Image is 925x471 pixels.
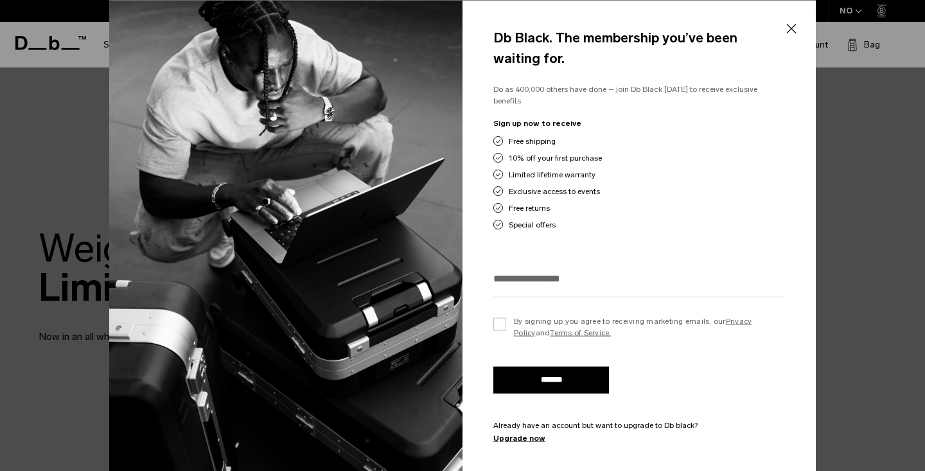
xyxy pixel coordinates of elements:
[509,185,600,197] span: Exclusive access to events
[493,432,785,443] a: Upgrade now
[493,315,785,338] label: By signing up you agree to receiving marketing emails, our and
[493,117,785,129] p: Sign up now to receive
[493,419,785,431] p: Already have an account but want to upgrade to Db black?
[493,84,785,107] p: Do as 400,000 others have done – join Db Black [DATE] to receive exclusive benefits.
[550,328,611,337] a: Terms of Service.
[509,202,550,213] span: Free returns
[509,168,595,180] span: Limited lifetime warranty
[509,135,556,147] span: Free shipping
[509,218,556,230] span: Special offers
[509,152,602,163] span: 10% off your first purchase
[493,28,785,68] h4: Db Black. The membership you’ve been waiting for.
